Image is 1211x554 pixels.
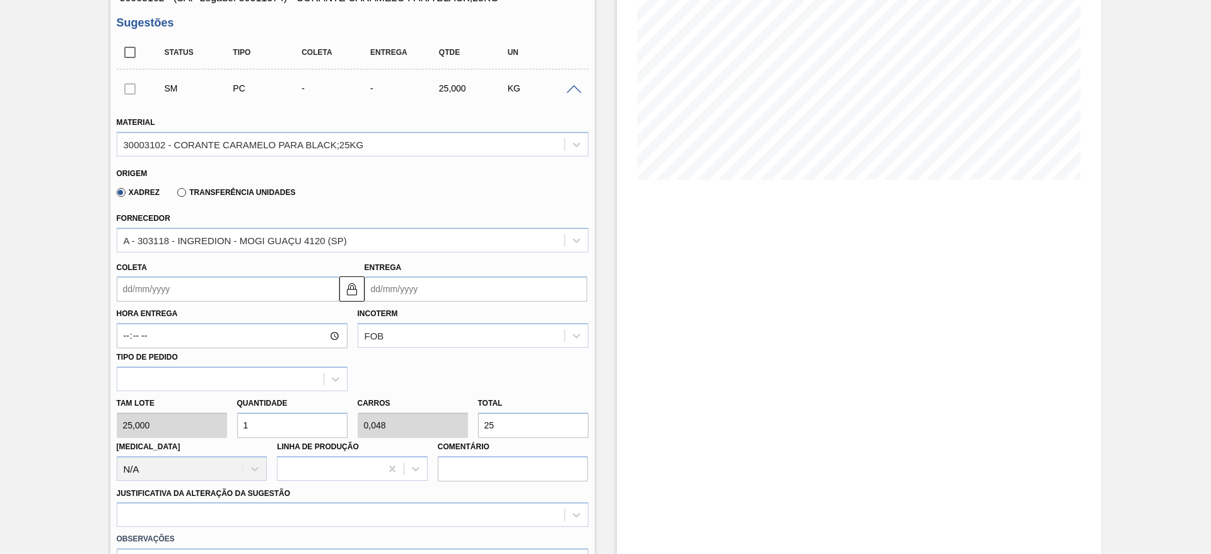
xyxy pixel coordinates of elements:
label: Tipo de pedido [117,353,178,362]
div: Entrega [367,48,443,57]
div: 25,000 [436,83,512,93]
div: Coleta [298,48,375,57]
label: Material [117,118,155,127]
label: Observações [117,530,588,548]
div: Sugestão Manual [161,83,238,93]
h3: Sugestões [117,16,588,30]
label: Hora Entrega [117,305,348,323]
label: Total [478,399,503,408]
div: FOB [365,331,384,341]
button: locked [339,276,365,302]
div: UN [505,48,581,57]
div: A - 303118 - INGREDION - MOGI GUAÇU 4120 (SP) [124,235,347,245]
label: Justificativa da Alteração da Sugestão [117,489,291,498]
div: - [298,83,375,93]
div: Tipo [230,48,306,57]
label: Tam lote [117,394,227,413]
label: Carros [358,399,390,408]
label: Linha de Produção [277,442,359,451]
div: Qtde [436,48,512,57]
label: Fornecedor [117,214,170,223]
div: Status [161,48,238,57]
input: dd/mm/yyyy [117,276,339,302]
input: dd/mm/yyyy [365,276,587,302]
div: KG [505,83,581,93]
div: Pedido de Compra [230,83,306,93]
div: - [367,83,443,93]
label: Incoterm [358,309,398,318]
div: 30003102 - CORANTE CARAMELO PARA BLACK;25KG [124,139,364,150]
label: Comentário [438,438,588,456]
label: Transferência Unidades [177,188,295,197]
label: Coleta [117,263,147,272]
label: Xadrez [117,188,160,197]
label: [MEDICAL_DATA] [117,442,180,451]
img: locked [344,281,360,297]
label: Quantidade [237,399,288,408]
label: Entrega [365,263,402,272]
label: Origem [117,169,148,178]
